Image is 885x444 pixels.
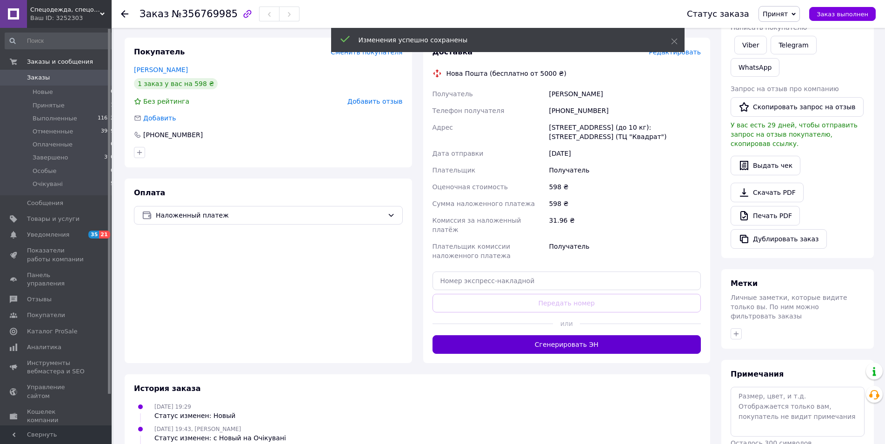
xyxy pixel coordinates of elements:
span: Наложенный платеж [156,210,384,220]
span: Аналитика [27,343,61,351]
span: Каталог ProSale [27,327,77,336]
span: Принят [763,10,788,18]
a: Telegram [771,36,816,54]
div: Получатель [547,238,703,264]
span: Спецодежда, спецобувь и средства индивидуальной защиты. Прямой поставщик из Европы! Оптом и розница [30,6,100,14]
span: Особые [33,167,57,175]
a: Скачать PDF [731,183,804,202]
span: Метки [731,279,758,288]
span: Дата отправки [433,150,484,157]
span: Оценочная стоимость [433,183,508,191]
span: [DATE] 19:29 [154,404,191,410]
div: [DATE] [547,145,703,162]
span: Добавить отзыв [347,98,402,105]
span: [DATE] 19:43, [PERSON_NAME] [154,426,241,432]
span: Управление сайтом [27,383,86,400]
span: 11652 [98,114,114,123]
span: У вас есть 29 дней, чтобы отправить запрос на отзыв покупателю, скопировав ссылку. [731,121,858,147]
span: 390 [104,153,114,162]
div: 31.96 ₴ [547,212,703,238]
span: Добавить [143,114,176,122]
span: Запрос на отзыв про компанию [731,85,839,93]
div: Статус изменен: Новый [154,411,235,420]
span: Панель управления [27,271,86,288]
span: Очікувані [33,180,63,188]
span: Плательщик [433,166,476,174]
span: Плательщик комиссии наложенного платежа [433,243,511,259]
span: 5 [111,180,114,188]
span: Выполненные [33,114,77,123]
span: Кошелек компании [27,408,86,424]
span: Отзывы [27,295,52,304]
div: Статус изменен: с Новый на Очікувані [154,433,286,443]
span: Принятые [33,101,65,110]
div: 598 ₴ [547,195,703,212]
span: 35 [88,231,99,239]
div: [PHONE_NUMBER] [142,130,204,139]
div: Статус заказа [687,9,749,19]
span: Отмененные [33,127,73,136]
span: Товары и услуги [27,215,80,223]
span: Получатель [433,90,473,98]
span: 0 [111,88,114,96]
div: [PHONE_NUMBER] [547,102,703,119]
span: 3909 [101,127,114,136]
div: [PERSON_NAME] [547,86,703,102]
span: Заказ [140,8,169,20]
span: Оплата [134,188,165,197]
button: Сгенерировать ЭН [433,335,701,354]
span: Сумма наложенного платежа [433,200,535,207]
span: Без рейтинга [143,98,189,105]
span: Заказы [27,73,50,82]
span: Уведомления [27,231,69,239]
span: Примечания [731,370,784,378]
a: WhatsApp [731,58,779,77]
div: 1 заказ у вас на 598 ₴ [134,78,218,89]
a: [PERSON_NAME] [134,66,188,73]
div: 598 ₴ [547,179,703,195]
div: [STREET_ADDRESS] (до 10 кг): [STREET_ADDRESS] (ТЦ "Квадрат") [547,119,703,145]
span: Покупатели [27,311,65,319]
div: Вернуться назад [121,9,128,19]
span: Личные заметки, которые видите только вы. По ним можно фильтровать заказы [731,294,847,320]
a: Viber [734,36,767,54]
span: 1 [111,101,114,110]
span: 21 [99,231,110,239]
span: Показатели работы компании [27,246,86,263]
input: Номер экспресс-накладной [433,272,701,290]
span: 0 [111,167,114,175]
span: История заказа [134,384,201,393]
div: Получатель [547,162,703,179]
button: Дублировать заказ [731,229,827,249]
span: Завершено [33,153,68,162]
div: Нова Пошта (бесплатно от 5000 ₴) [444,69,569,78]
span: или [553,319,580,328]
span: Сообщения [27,199,63,207]
a: Печать PDF [731,206,800,225]
span: Написать покупателю [731,24,807,31]
span: Оплаченные [33,140,73,149]
span: №356769985 [172,8,238,20]
button: Скопировать запрос на отзыв [731,97,864,117]
span: Покупатель [134,47,185,56]
span: Инструменты вебмастера и SEO [27,359,86,376]
span: Телефон получателя [433,107,505,114]
span: Комиссия за наложенный платёж [433,217,521,233]
button: Выдать чек [731,156,800,175]
div: Изменения успешно сохранены [359,35,648,45]
span: Новые [33,88,53,96]
span: 0 [111,140,114,149]
button: Заказ выполнен [809,7,876,21]
div: Ваш ID: 3252303 [30,14,112,22]
input: Поиск [5,33,115,49]
span: Адрес [433,124,453,131]
span: Заказы и сообщения [27,58,93,66]
span: Заказ выполнен [817,11,868,18]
